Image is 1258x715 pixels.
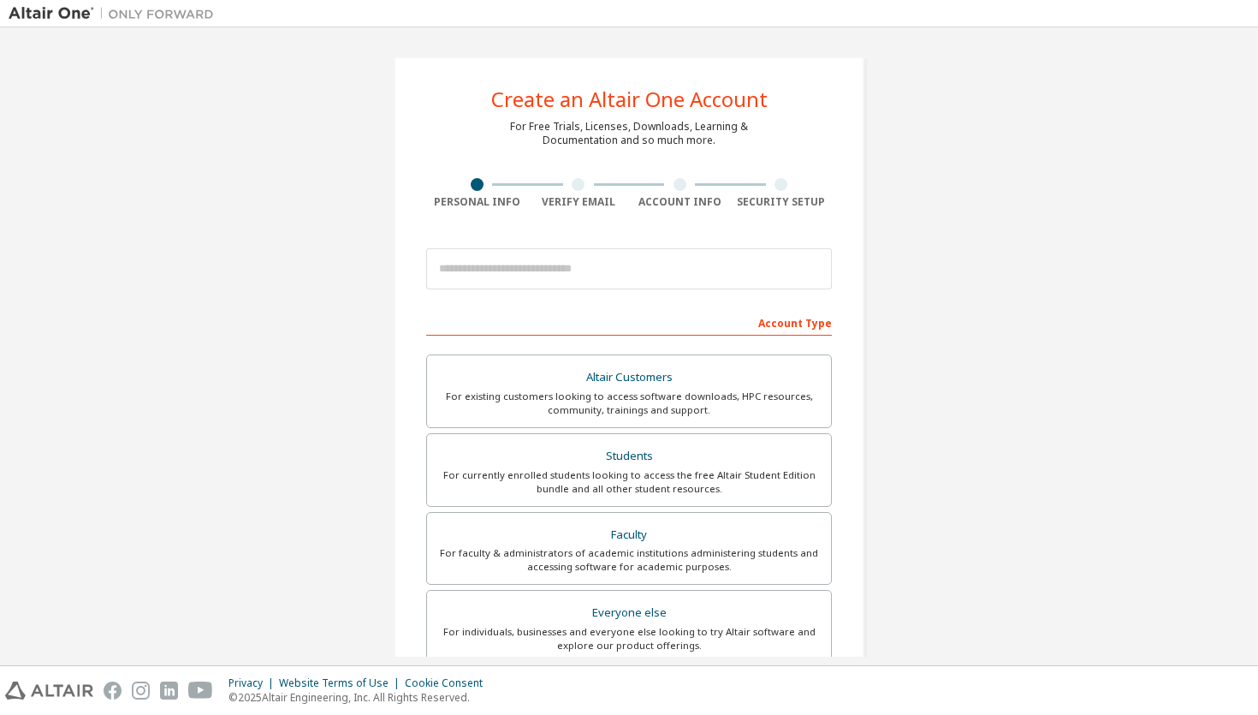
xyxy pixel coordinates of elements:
[426,195,528,209] div: Personal Info
[405,676,493,690] div: Cookie Consent
[437,625,821,652] div: For individuals, businesses and everyone else looking to try Altair software and explore our prod...
[491,89,768,110] div: Create an Altair One Account
[9,5,223,22] img: Altair One
[437,366,821,390] div: Altair Customers
[188,682,213,700] img: youtube.svg
[228,676,279,690] div: Privacy
[437,468,821,496] div: For currently enrolled students looking to access the free Altair Student Edition bundle and all ...
[228,690,493,705] p: © 2025 Altair Engineering, Inc. All Rights Reserved.
[437,390,821,417] div: For existing customers looking to access software downloads, HPC resources, community, trainings ...
[437,444,821,468] div: Students
[132,682,150,700] img: instagram.svg
[160,682,178,700] img: linkedin.svg
[279,676,405,690] div: Website Terms of Use
[426,308,832,336] div: Account Type
[437,523,821,547] div: Faculty
[104,682,122,700] img: facebook.svg
[629,195,731,209] div: Account Info
[437,546,821,574] div: For faculty & administrators of academic institutions administering students and accessing softwa...
[437,601,821,625] div: Everyone else
[528,195,630,209] div: Verify Email
[510,120,748,147] div: For Free Trials, Licenses, Downloads, Learning & Documentation and so much more.
[5,682,93,700] img: altair_logo.svg
[731,195,833,209] div: Security Setup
